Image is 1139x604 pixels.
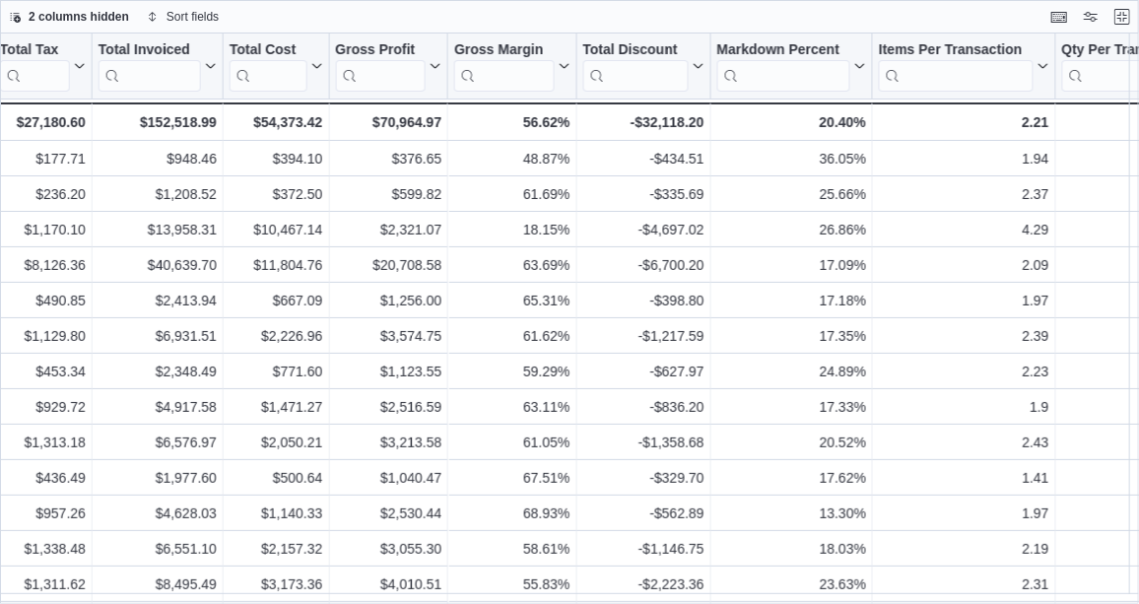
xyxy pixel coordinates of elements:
[230,110,322,134] div: $54,373.42
[879,110,1049,134] div: 2.21
[29,9,129,25] span: 2 columns hidden
[139,5,227,29] button: Sort fields
[167,9,219,25] span: Sort fields
[1,5,137,29] button: 2 columns hidden
[454,110,569,134] div: 56.62%
[336,110,442,134] div: $70,964.97
[1079,5,1103,29] button: Display options
[1110,5,1134,29] button: Exit fullscreen
[583,110,704,134] div: -$32,118.20
[1047,5,1071,29] button: Keyboard shortcuts
[99,110,217,134] div: $152,518.99
[717,110,866,134] div: 20.40%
